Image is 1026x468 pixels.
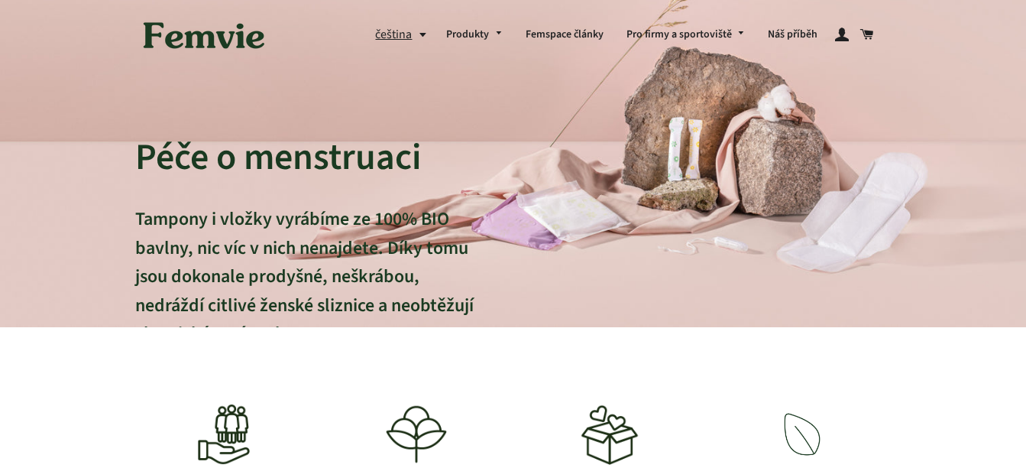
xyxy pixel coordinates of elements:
a: Náš příběh [756,15,829,55]
a: Pro firmy a sportoviště [615,15,757,55]
button: čeština [375,24,435,45]
a: Femspace články [514,15,615,55]
a: Produkty [435,15,514,55]
h2: Péče o menstruaci [135,135,476,180]
p: Tampony i vložky vyrábíme ze 100% BIO bavlny, nic víc v nich nenajdete. Díky tomu jsou dokonale p... [135,205,476,377]
img: Femvie [135,11,273,59]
